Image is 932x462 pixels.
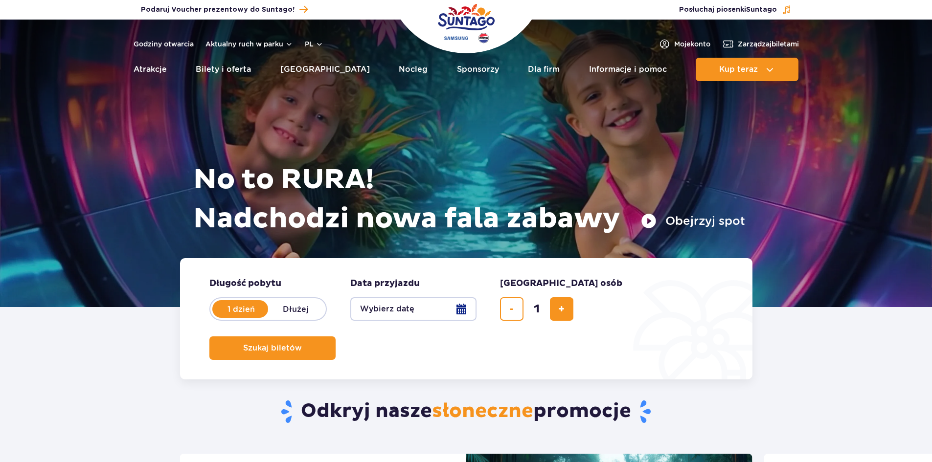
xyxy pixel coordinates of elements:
button: pl [305,39,323,49]
button: Kup teraz [696,58,798,81]
button: Obejrzyj spot [641,213,745,229]
button: Posłuchaj piosenkiSuntago [679,5,792,15]
a: Informacje i pomoc [589,58,667,81]
span: Data przyjazdu [350,278,420,289]
span: Zarządzaj biletami [738,39,799,49]
a: Dla firm [528,58,560,81]
a: Sponsorzy [457,58,499,81]
span: Szukaj biletów [243,344,302,352]
a: [GEOGRAPHIC_DATA] [280,58,370,81]
h1: No to RURA! Nadchodzi nowa fala zabawy [193,160,745,239]
a: Podaruj Voucher prezentowy do Suntago! [141,3,308,16]
button: dodaj bilet [550,297,573,321]
label: Dłużej [268,299,324,319]
a: Mojekonto [659,38,710,50]
button: Aktualny ruch w parku [205,40,293,48]
span: Długość pobytu [209,278,281,289]
span: [GEOGRAPHIC_DATA] osób [500,278,622,289]
span: słoneczne [432,399,533,423]
span: Posłuchaj piosenki [679,5,777,15]
form: Planowanie wizyty w Park of Poland [180,258,752,379]
button: Szukaj biletów [209,336,336,360]
span: Suntago [746,6,777,13]
button: Wybierz datę [350,297,477,321]
input: liczba biletów [525,297,548,321]
a: Nocleg [399,58,428,81]
span: Moje konto [674,39,710,49]
span: Podaruj Voucher prezentowy do Suntago! [141,5,295,15]
a: Atrakcje [134,58,167,81]
a: Zarządzajbiletami [722,38,799,50]
a: Bilety i oferta [196,58,251,81]
label: 1 dzień [213,299,269,319]
h2: Odkryj nasze promocje [180,399,752,424]
span: Kup teraz [719,65,758,74]
a: Godziny otwarcia [134,39,194,49]
button: usuń bilet [500,297,523,321]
